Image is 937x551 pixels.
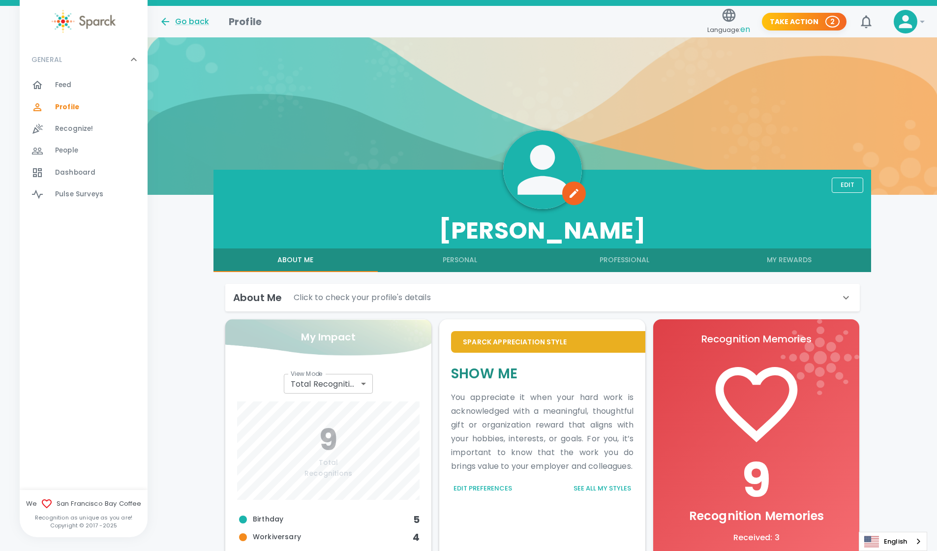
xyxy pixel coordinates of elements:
a: Profile [20,96,148,118]
span: Dashboard [55,168,95,178]
div: full width tabs [213,248,872,272]
p: Click to check your profile's details [294,292,431,304]
button: Take Action 2 [762,13,846,31]
a: Feed [20,74,148,96]
p: 2 [830,17,835,27]
p: Received : 3 [665,532,847,544]
button: Professional [543,248,707,272]
p: You appreciate it when your hard work is acknowledged with a meaningful, thoughtful gift or organ... [451,391,634,473]
h1: 9 [665,453,847,508]
div: About MeClick to check your profile's details [225,284,860,311]
button: About Me [213,248,378,272]
button: Edit Preferences [451,481,514,496]
a: English [859,532,927,551]
h6: About Me [233,290,282,306]
button: Language:en [703,4,754,39]
div: Language [859,532,927,551]
p: Recognition Memories [665,331,847,347]
img: Sparck logo [52,10,116,33]
p: Recognition as unique as you are! [20,514,148,521]
button: My Rewards [707,248,871,272]
a: Pulse Surveys [20,184,148,205]
span: Pulse Surveys [55,189,103,199]
h1: Profile [229,14,262,30]
button: See all my styles [571,481,634,496]
span: People [55,146,78,155]
span: Birthday [237,514,413,525]
h6: 4 [413,529,420,545]
span: Feed [55,80,72,90]
span: Recognize! [55,124,93,134]
p: My Impact [301,329,355,345]
button: Go back [159,16,209,28]
span: Recognition Memories [689,508,824,524]
h5: Show Me [451,365,634,383]
span: en [740,24,750,35]
p: GENERAL [31,55,62,64]
span: Workiversary [237,531,413,543]
h6: 5 [413,512,420,527]
button: Edit [832,178,863,193]
aside: Language selected: English [859,532,927,551]
button: Personal [378,248,542,272]
div: Total Recognitions [284,374,373,394]
div: GENERAL [20,74,148,209]
a: Recognize! [20,118,148,140]
div: GENERAL [20,45,148,74]
label: View Mode [291,369,323,378]
a: People [20,140,148,161]
img: logo [781,319,859,395]
p: Copyright © 2017 - 2025 [20,521,148,529]
p: Sparck Appreciation Style [463,337,634,347]
h3: [PERSON_NAME] [213,217,872,245]
span: Language: [707,23,750,36]
span: We San Francisco Bay Coffee [20,498,148,510]
a: Dashboard [20,162,148,184]
span: Profile [55,102,79,112]
a: Sparck logo [20,10,148,33]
